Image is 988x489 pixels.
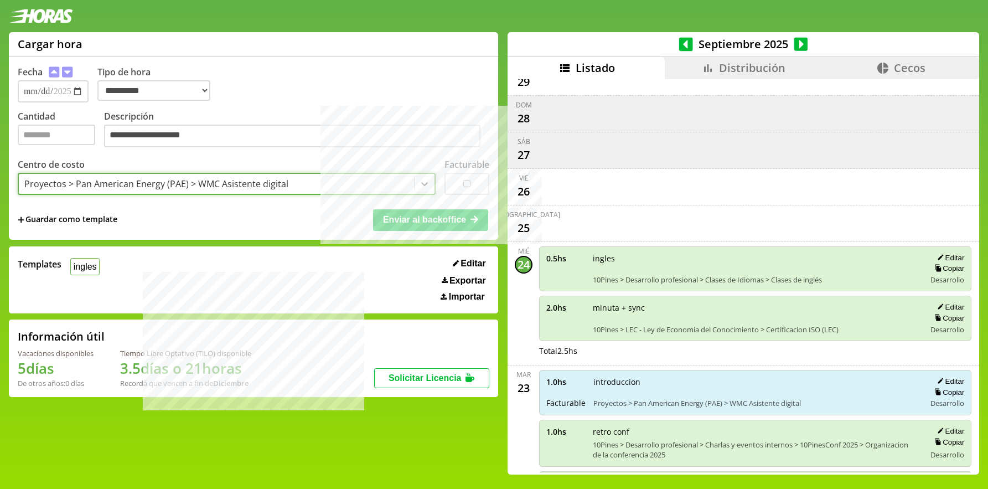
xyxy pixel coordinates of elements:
b: Diciembre [213,378,249,388]
span: Desarrollo [930,398,964,408]
button: Enviar al backoffice [373,209,488,230]
span: 1.0 hs [546,426,585,437]
span: minuta + sync [593,302,918,313]
div: 28 [515,110,532,127]
span: Solicitar Licencia [389,373,462,383]
input: Cantidad [18,125,95,145]
span: 10Pines > Desarrollo profesional > Charlas y eventos internos > 10PinesConf 2025 > Organizacion d... [593,440,918,460]
div: dom [516,100,532,110]
div: De otros años: 0 días [18,378,94,388]
h1: 5 días [18,358,94,378]
button: Editar [934,377,964,386]
span: Septiembre 2025 [693,37,794,52]
span: Desarrollo [930,325,964,334]
span: 10Pines > LEC - Ley de Economia del Conocimiento > Certificacion ISO (LEC) [593,325,918,334]
label: Centro de costo [18,158,85,171]
button: Copiar [931,264,964,273]
label: Cantidad [18,110,104,151]
div: 25 [515,219,532,237]
span: 2.0 hs [546,302,585,313]
div: 27 [515,146,532,164]
textarea: Descripción [104,125,480,148]
h1: 3.5 días o 21 horas [120,358,251,378]
span: 1.0 hs [546,377,586,387]
div: 24 [515,256,532,274]
h1: Cargar hora [18,37,82,52]
span: Importar [449,292,485,302]
div: vie [519,173,529,183]
div: scrollable content [508,79,979,473]
div: Tiempo Libre Optativo (TiLO) disponible [120,348,251,358]
span: Distribución [719,60,785,75]
span: Desarrollo [930,450,964,460]
span: Editar [461,259,485,269]
span: Enviar al backoffice [383,215,466,224]
div: 26 [515,183,532,200]
label: Facturable [444,158,489,171]
div: 29 [515,73,532,91]
div: sáb [518,137,530,146]
div: 23 [515,379,532,397]
span: Exportar [449,276,486,286]
button: Editar [934,253,964,262]
button: ingles [70,258,100,275]
img: logotipo [9,9,73,23]
label: Tipo de hora [97,66,219,102]
select: Tipo de hora [97,80,210,101]
span: Templates [18,258,61,270]
span: Listado [576,60,615,75]
span: +Guardar como template [18,214,117,226]
span: 0.5 hs [546,253,585,264]
span: introduccion [593,377,918,387]
button: Copiar [931,388,964,397]
div: mié [518,246,530,256]
button: Editar [449,258,489,269]
button: Copiar [931,437,964,447]
span: Desarrollo [930,275,964,285]
button: Solicitar Licencia [374,368,489,388]
div: Vacaciones disponibles [18,348,94,358]
div: mar [516,370,531,379]
span: Proyectos > Pan American Energy (PAE) > WMC Asistente digital [593,398,918,408]
div: [DEMOGRAPHIC_DATA] [487,210,560,219]
span: Cecos [894,60,925,75]
span: 10Pines > Desarrollo profesional > Clases de Idiomas > Clases de inglés [593,275,918,285]
div: Recordá que vencen a fin de [120,378,251,388]
label: Descripción [104,110,489,151]
span: Facturable [546,398,586,408]
span: ingles [593,253,918,264]
div: Proyectos > Pan American Energy (PAE) > WMC Asistente digital [24,178,288,190]
span: + [18,214,24,226]
button: Editar [934,302,964,312]
button: Editar [934,426,964,436]
div: Total 2.5 hs [539,346,971,356]
label: Fecha [18,66,43,78]
button: Copiar [931,313,964,323]
button: Exportar [438,275,489,286]
span: retro conf [593,426,918,437]
h2: Información útil [18,329,105,344]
